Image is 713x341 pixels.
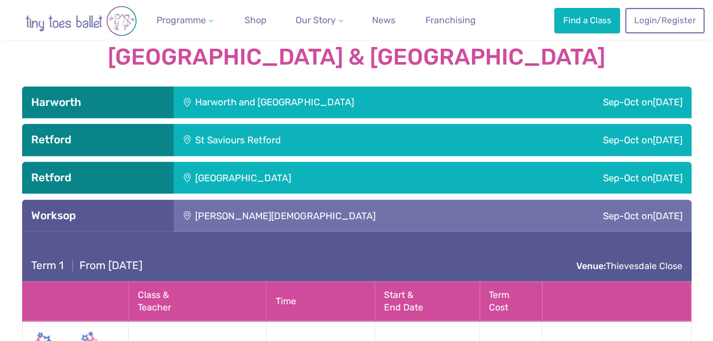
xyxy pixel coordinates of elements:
[291,9,348,32] a: Our Story
[466,162,691,194] div: Sep-Oct on
[31,133,164,147] h3: Retford
[266,282,374,322] th: Time
[31,259,142,272] h4: From [DATE]
[152,9,218,32] a: Programme
[31,171,164,185] h3: Retford
[554,8,620,33] a: Find a Class
[421,9,480,32] a: Franchising
[372,15,395,25] span: News
[240,9,271,32] a: Shop
[653,134,682,146] span: [DATE]
[157,15,206,25] span: Programme
[528,200,691,232] div: Sep-Oct on
[653,96,682,108] span: [DATE]
[375,282,480,322] th: Start & End Date
[576,261,606,271] strong: Venue:
[515,87,691,118] div: Sep-Oct on
[13,6,149,36] img: tiny toes ballet
[296,15,336,25] span: Our Story
[653,210,682,221] span: [DATE]
[653,172,682,184] span: [DATE]
[174,200,528,232] div: [PERSON_NAME][DEMOGRAPHIC_DATA]
[174,162,466,194] div: [GEOGRAPHIC_DATA]
[66,259,79,272] span: |
[31,96,164,109] h3: Harworth
[368,9,400,32] a: News
[576,261,682,271] a: Venue:Thievesdale Close
[244,15,267,25] span: Shop
[174,87,515,118] div: Harworth and [GEOGRAPHIC_DATA]
[174,124,455,156] div: St Saviours Retford
[425,15,476,25] span: Franchising
[455,124,691,156] div: Sep-Oct on
[31,259,64,272] span: Term 1
[480,282,542,322] th: Term Cost
[22,45,691,70] strong: [GEOGRAPHIC_DATA] & [GEOGRAPHIC_DATA]
[625,8,704,33] a: Login/Register
[129,282,267,322] th: Class & Teacher
[31,209,164,223] h3: Worksop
